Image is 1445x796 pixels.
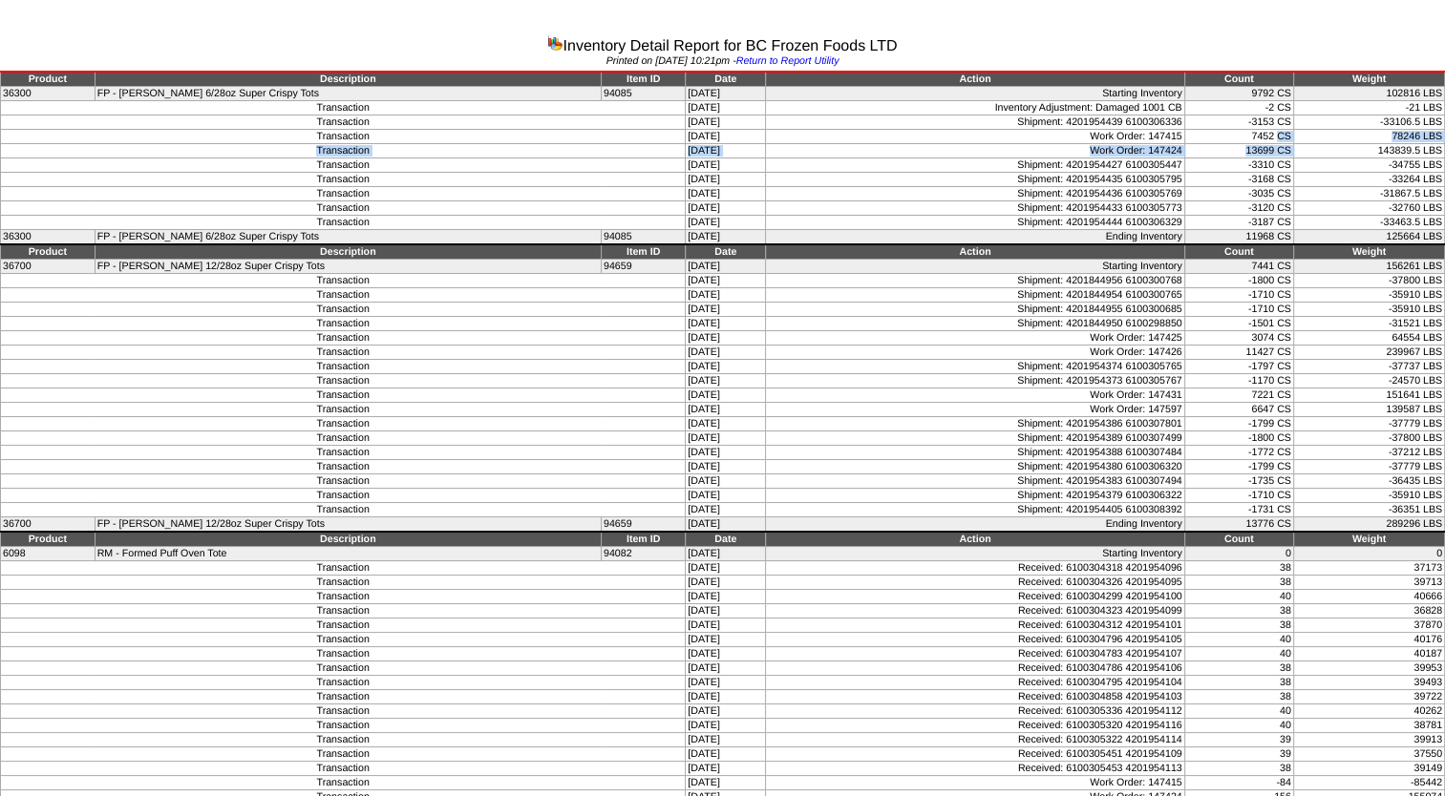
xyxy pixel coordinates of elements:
td: Shipment: 4201844954 6100300765 [766,288,1184,303]
td: -36351 LBS [1293,503,1444,517]
td: Transaction [1,173,686,187]
td: [DATE] [686,144,766,158]
td: Weight [1293,244,1444,260]
td: Action [766,244,1184,260]
td: 38 [1184,604,1293,618]
td: Transaction [1,101,686,115]
td: Transaction [1,661,686,676]
td: [DATE] [686,676,766,690]
td: 39 [1184,747,1293,762]
td: 143839.5 LBS [1293,144,1444,158]
td: -84 [1184,776,1293,790]
td: Transaction [1,158,686,173]
td: Transaction [1,704,686,719]
td: 36700 [1,260,96,274]
td: -1800 CS [1184,274,1293,288]
td: Transaction [1,719,686,733]
td: 36828 [1293,604,1444,618]
td: Shipment: 4201954380 6100306320 [766,460,1184,474]
td: Shipment: 4201954439 6100306336 [766,115,1184,130]
td: -35910 LBS [1293,288,1444,303]
td: FP - [PERSON_NAME] 12/28oz Super Crispy Tots [95,260,601,274]
td: -1800 CS [1184,431,1293,446]
td: 40 [1184,647,1293,661]
td: -1710 CS [1184,288,1293,303]
td: 38 [1184,661,1293,676]
td: -1799 CS [1184,417,1293,431]
td: [DATE] [686,187,766,201]
td: Work Order: 147424 [766,144,1184,158]
td: Received: 6100304318 4201954096 [766,561,1184,576]
td: [DATE] [686,633,766,647]
td: Transaction [1,317,686,331]
td: Starting Inventory [766,87,1184,101]
td: [DATE] [686,431,766,446]
td: 39913 [1293,733,1444,747]
td: [DATE] [686,360,766,374]
td: Product [1,72,96,87]
td: Transaction [1,561,686,576]
td: Starting Inventory [766,547,1184,561]
td: [DATE] [686,403,766,417]
td: Action [766,532,1184,547]
td: Received: 6100305451 4201954109 [766,747,1184,762]
td: Transaction [1,576,686,590]
td: -33463.5 LBS [1293,216,1444,230]
td: 39149 [1293,762,1444,776]
td: 36300 [1,230,96,245]
td: Shipment: 4201844950 6100298850 [766,317,1184,331]
td: -35910 LBS [1293,489,1444,503]
td: 94085 [601,87,685,101]
td: Transaction [1,446,686,460]
td: -31867.5 LBS [1293,187,1444,201]
td: [DATE] [686,517,766,533]
td: 7221 CS [1184,388,1293,403]
td: [DATE] [686,260,766,274]
td: [DATE] [686,158,766,173]
td: 38 [1184,561,1293,576]
td: 94659 [601,260,685,274]
td: Transaction [1,403,686,417]
td: -3187 CS [1184,216,1293,230]
td: 38 [1184,576,1293,590]
td: Transaction [1,474,686,489]
td: 9792 CS [1184,87,1293,101]
td: Transaction [1,331,686,346]
td: 39713 [1293,576,1444,590]
td: 102816 LBS [1293,87,1444,101]
td: 40187 [1293,647,1444,661]
td: [DATE] [686,317,766,331]
td: Work Order: 147415 [766,776,1184,790]
td: [DATE] [686,503,766,517]
td: 94085 [601,230,685,245]
td: Received: 6100305336 4201954112 [766,704,1184,719]
td: Shipment: 4201844955 6100300685 [766,303,1184,317]
td: RM - Formed Puff Oven Tote [95,547,601,561]
td: [DATE] [686,130,766,144]
td: Transaction [1,388,686,403]
td: [DATE] [686,618,766,633]
td: Received: 6100304795 4201954104 [766,676,1184,690]
td: 94082 [601,547,685,561]
td: 78246 LBS [1293,130,1444,144]
td: Transaction [1,201,686,216]
td: -2 CS [1184,101,1293,115]
td: 40 [1184,719,1293,733]
td: -1799 CS [1184,460,1293,474]
td: -37800 LBS [1293,274,1444,288]
td: Transaction [1,762,686,776]
td: [DATE] [686,561,766,576]
td: [DATE] [686,661,766,676]
td: [DATE] [686,346,766,360]
td: -1710 CS [1184,489,1293,503]
td: 37870 [1293,618,1444,633]
td: 64554 LBS [1293,331,1444,346]
td: [DATE] [686,604,766,618]
td: [DATE] [686,762,766,776]
td: Transaction [1,144,686,158]
td: 40666 [1293,590,1444,604]
td: [DATE] [686,576,766,590]
td: -1731 CS [1184,503,1293,517]
td: 38 [1184,690,1293,704]
td: [DATE] [686,446,766,460]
